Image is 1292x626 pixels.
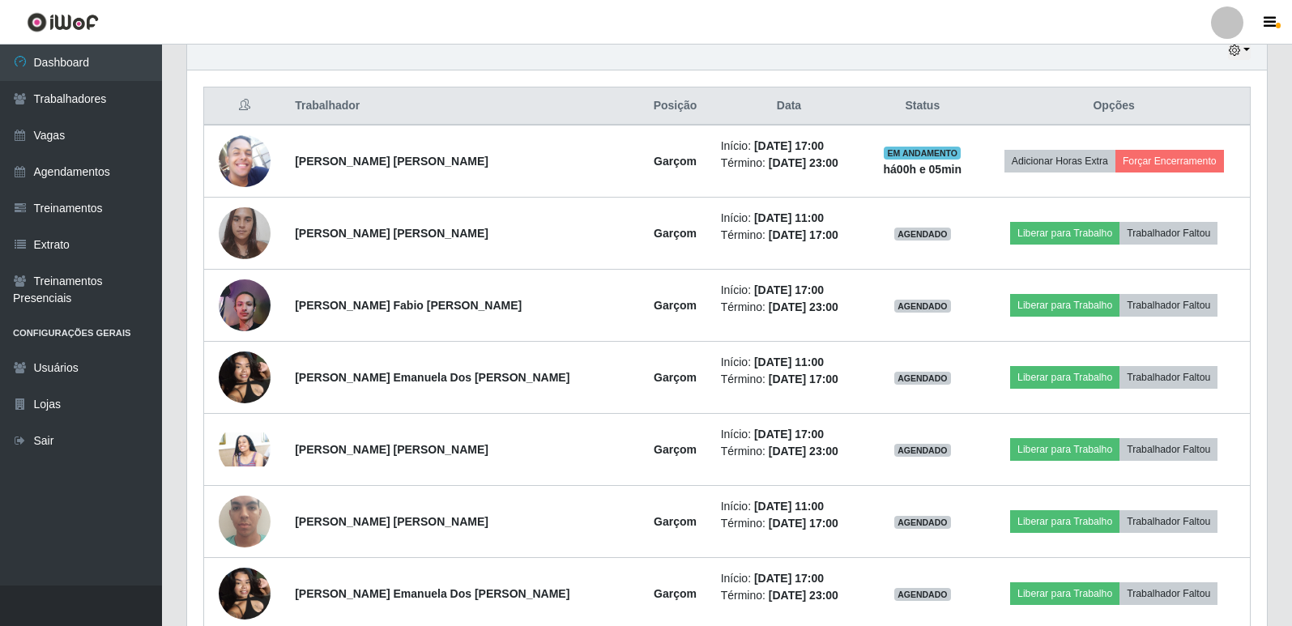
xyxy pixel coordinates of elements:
[654,515,697,528] strong: Garçom
[754,283,824,296] time: [DATE] 17:00
[711,87,868,126] th: Data
[721,299,858,316] li: Término:
[219,135,271,187] img: 1693441138055.jpeg
[769,445,838,458] time: [DATE] 23:00
[754,572,824,585] time: [DATE] 17:00
[1010,294,1119,317] button: Liberar para Trabalho
[219,475,271,568] img: 1711635747463.jpeg
[754,139,824,152] time: [DATE] 17:00
[754,356,824,368] time: [DATE] 11:00
[295,371,569,384] strong: [PERSON_NAME] Emanuela Dos [PERSON_NAME]
[867,87,978,126] th: Status
[1010,222,1119,245] button: Liberar para Trabalho
[1004,150,1115,172] button: Adicionar Horas Extra
[1119,438,1217,461] button: Trabalhador Faltou
[769,156,838,169] time: [DATE] 23:00
[1010,438,1119,461] button: Liberar para Trabalho
[654,299,697,312] strong: Garçom
[1119,294,1217,317] button: Trabalhador Faltou
[769,517,838,530] time: [DATE] 17:00
[654,587,697,600] strong: Garçom
[285,87,639,126] th: Trabalhador
[295,299,522,312] strong: [PERSON_NAME] Fabio [PERSON_NAME]
[721,227,858,244] li: Término:
[1119,222,1217,245] button: Trabalhador Faltou
[721,587,858,604] li: Término:
[894,588,951,601] span: AGENDADO
[295,443,488,456] strong: [PERSON_NAME] [PERSON_NAME]
[884,163,962,176] strong: há 00 h e 05 min
[219,198,271,267] img: 1734444279146.jpeg
[894,372,951,385] span: AGENDADO
[1010,366,1119,389] button: Liberar para Trabalho
[295,155,488,168] strong: [PERSON_NAME] [PERSON_NAME]
[721,282,858,299] li: Início:
[654,227,697,240] strong: Garçom
[1115,150,1224,172] button: Forçar Encerramento
[1119,510,1217,533] button: Trabalhador Faltou
[754,211,824,224] time: [DATE] 11:00
[639,87,710,126] th: Posição
[754,500,824,513] time: [DATE] 11:00
[721,371,858,388] li: Término:
[295,227,488,240] strong: [PERSON_NAME] [PERSON_NAME]
[894,444,951,457] span: AGENDADO
[1010,582,1119,605] button: Liberar para Trabalho
[654,371,697,384] strong: Garçom
[754,428,824,441] time: [DATE] 17:00
[978,87,1250,126] th: Opções
[894,516,951,529] span: AGENDADO
[721,138,858,155] li: Início:
[219,343,271,411] img: 1751813070616.jpeg
[721,515,858,532] li: Término:
[721,498,858,515] li: Início:
[654,443,697,456] strong: Garçom
[769,589,838,602] time: [DATE] 23:00
[721,210,858,227] li: Início:
[894,228,951,241] span: AGENDADO
[1010,510,1119,533] button: Liberar para Trabalho
[769,300,838,313] time: [DATE] 23:00
[721,155,858,172] li: Término:
[884,147,961,160] span: EM ANDAMENTO
[721,354,858,371] li: Início:
[769,228,838,241] time: [DATE] 17:00
[894,300,951,313] span: AGENDADO
[721,570,858,587] li: Início:
[769,373,838,385] time: [DATE] 17:00
[27,12,99,32] img: CoreUI Logo
[219,432,271,467] img: 1737978086826.jpeg
[219,270,271,340] img: 1737159671369.jpeg
[654,155,697,168] strong: Garçom
[1119,366,1217,389] button: Trabalhador Faltou
[721,443,858,460] li: Término:
[295,587,569,600] strong: [PERSON_NAME] Emanuela Dos [PERSON_NAME]
[721,426,858,443] li: Início:
[295,515,488,528] strong: [PERSON_NAME] [PERSON_NAME]
[1119,582,1217,605] button: Trabalhador Faltou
